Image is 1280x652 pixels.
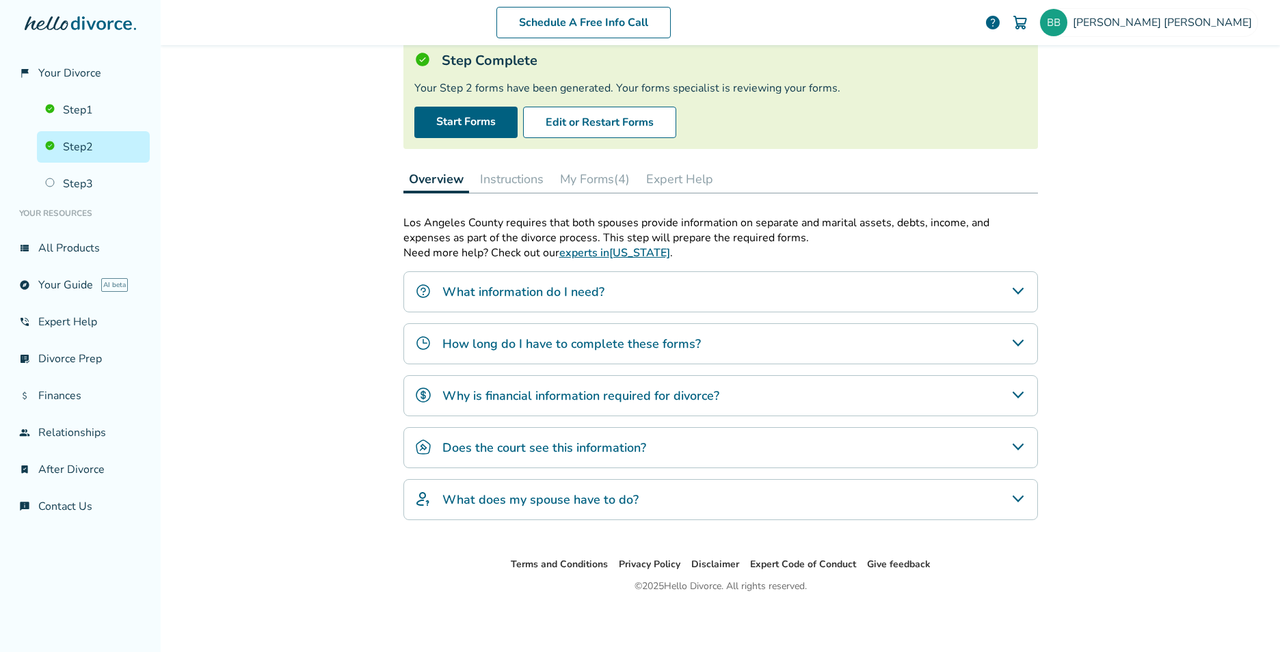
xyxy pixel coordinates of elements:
[11,200,150,227] li: Your Resources
[19,280,30,290] span: explore
[11,269,150,301] a: exploreYour GuideAI beta
[641,165,719,193] button: Expert Help
[403,323,1038,364] div: How long do I have to complete these forms?
[19,243,30,254] span: view_list
[442,51,537,70] h5: Step Complete
[442,439,646,457] h4: Does the court see this information?
[403,375,1038,416] div: Why is financial information required for divorce?
[415,387,431,403] img: Why is financial information required for divorce?
[559,245,670,260] a: experts in[US_STATE]
[1012,14,1028,31] img: Cart
[403,479,1038,520] div: What does my spouse have to do?
[11,57,150,89] a: flag_2Your Divorce
[403,271,1038,312] div: What information do I need?
[442,283,604,301] h4: What information do I need?
[442,387,719,405] h4: Why is financial information required for divorce?
[403,215,1038,245] p: Los Angeles County requires that both spouses provide information on separate and marital assets,...
[750,558,856,571] a: Expert Code of Conduct
[619,558,680,571] a: Privacy Policy
[11,417,150,448] a: groupRelationships
[511,558,608,571] a: Terms and Conditions
[867,556,931,573] li: Give feedback
[19,316,30,327] span: phone_in_talk
[442,491,639,508] h4: What does my spouse have to do?
[985,14,1001,31] a: help
[19,68,30,79] span: flag_2
[19,464,30,475] span: bookmark_check
[1040,9,1067,36] img: bridget.berg@gmail.com
[403,245,1038,260] p: Need more help? Check out our .
[101,278,128,292] span: AI beta
[11,343,150,375] a: list_alt_checkDivorce Prep
[19,390,30,401] span: attach_money
[415,439,431,455] img: Does the court see this information?
[403,427,1038,468] div: Does the court see this information?
[414,107,518,138] a: Start Forms
[442,335,701,353] h4: How long do I have to complete these forms?
[414,81,1027,96] div: Your Step 2 forms have been generated. Your forms specialist is reviewing your forms.
[37,168,150,200] a: Step3
[37,131,150,163] a: Step2
[555,165,635,193] button: My Forms(4)
[19,427,30,438] span: group
[691,556,739,573] li: Disclaimer
[19,501,30,512] span: chat_info
[11,232,150,264] a: view_listAll Products
[475,165,549,193] button: Instructions
[1212,586,1280,652] iframe: Chat Widget
[415,335,431,351] img: How long do I have to complete these forms?
[523,107,676,138] button: Edit or Restart Forms
[635,578,807,595] div: © 2025 Hello Divorce. All rights reserved.
[38,66,101,81] span: Your Divorce
[19,353,30,364] span: list_alt_check
[11,491,150,522] a: chat_infoContact Us
[37,94,150,126] a: Step1
[403,165,469,193] button: Overview
[11,454,150,485] a: bookmark_checkAfter Divorce
[496,7,671,38] a: Schedule A Free Info Call
[415,283,431,299] img: What information do I need?
[11,380,150,411] a: attach_moneyFinances
[11,306,150,338] a: phone_in_talkExpert Help
[1073,15,1257,30] span: [PERSON_NAME] [PERSON_NAME]
[415,491,431,507] img: What does my spouse have to do?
